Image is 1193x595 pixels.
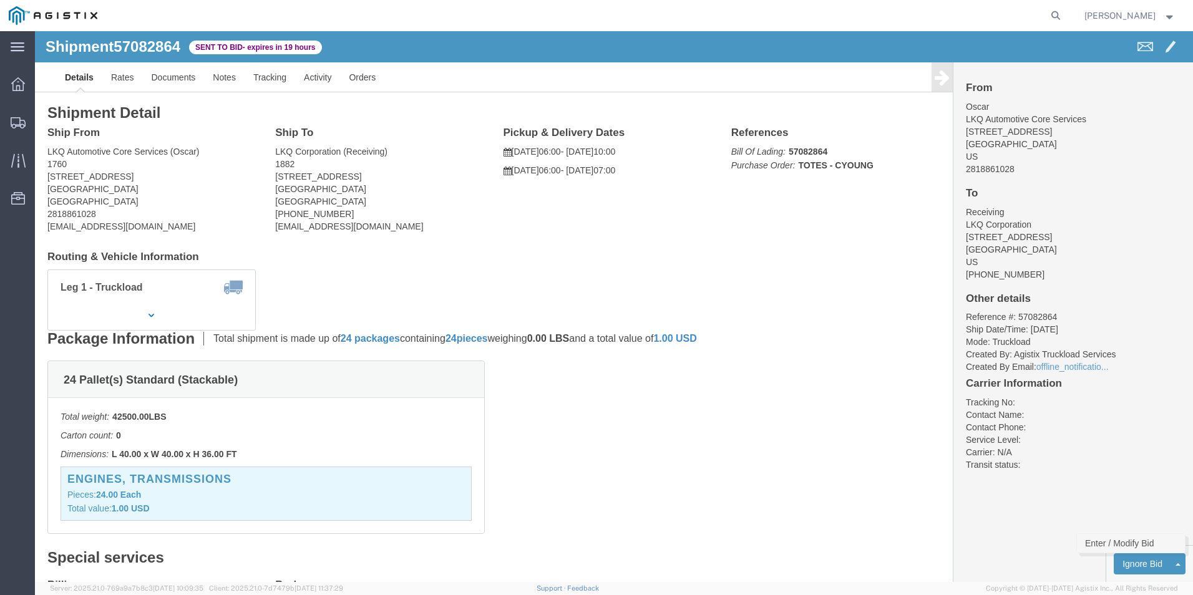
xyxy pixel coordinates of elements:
img: logo [9,6,97,25]
span: Client: 2025.21.0-7d7479b [209,584,343,592]
iframe: FS Legacy Container [35,31,1193,582]
span: Server: 2025.21.0-769a9a7b8c3 [50,584,203,592]
span: Copyright © [DATE]-[DATE] Agistix Inc., All Rights Reserved [986,583,1178,594]
span: [DATE] 11:37:29 [295,584,343,592]
button: [PERSON_NAME] [1084,8,1176,23]
span: Corey Keys [1084,9,1156,22]
a: Feedback [567,584,599,592]
span: [DATE] 10:09:35 [153,584,203,592]
a: Support [537,584,568,592]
